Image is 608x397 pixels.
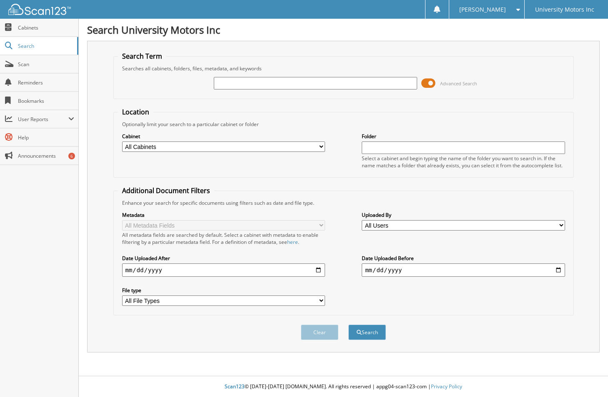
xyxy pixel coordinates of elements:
span: Scan [18,61,74,68]
button: Search [348,325,386,340]
a: Privacy Policy [431,383,462,390]
div: Optionally limit your search to a particular cabinet or folder [118,121,569,128]
legend: Search Term [118,52,166,61]
label: Uploaded By [362,211,565,218]
span: [PERSON_NAME] [459,7,506,12]
label: Metadata [122,211,325,218]
label: Cabinet [122,133,325,140]
span: Reminders [18,79,74,86]
button: Clear [301,325,338,340]
img: scan123-logo-white.svg [8,4,71,15]
span: University Motors Inc [535,7,594,12]
span: User Reports [18,116,68,123]
div: Searches all cabinets, folders, files, metadata, and keywords [118,65,569,72]
a: here [287,238,298,246]
span: Search [18,42,73,50]
div: Select a cabinet and begin typing the name of the folder you want to search in. If the name match... [362,155,565,169]
label: Date Uploaded After [122,255,325,262]
span: Advanced Search [440,80,477,87]
span: Scan123 [225,383,245,390]
legend: Additional Document Filters [118,186,214,195]
label: Date Uploaded Before [362,255,565,262]
div: © [DATE]-[DATE] [DOMAIN_NAME]. All rights reserved | appg04-scan123-com | [79,377,608,397]
span: Announcements [18,152,74,159]
label: Folder [362,133,565,140]
h1: Search University Motors Inc [87,23,600,37]
div: All metadata fields are searched by default. Select a cabinet with metadata to enable filtering b... [122,231,325,246]
label: File type [122,287,325,294]
div: 6 [68,153,75,159]
legend: Location [118,107,153,117]
span: Bookmarks [18,97,74,104]
div: Enhance your search for specific documents using filters such as date and file type. [118,199,569,206]
input: end [362,263,565,277]
input: start [122,263,325,277]
span: Help [18,134,74,141]
span: Cabinets [18,24,74,31]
